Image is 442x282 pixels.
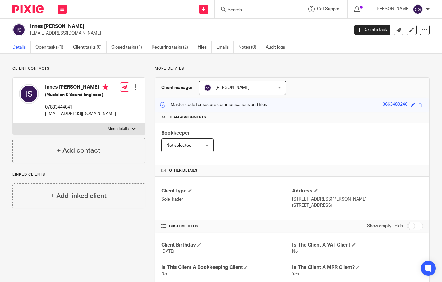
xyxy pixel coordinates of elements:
h4: Client Birthday [161,242,292,248]
img: svg%3E [204,84,211,91]
h2: Innes [PERSON_NAME] [30,23,282,30]
h4: Is This Client A Bookkeeping Client [161,264,292,271]
h3: Client manager [161,85,193,91]
p: More details [108,127,129,132]
p: Master code for secure communications and files [160,102,267,108]
span: Bookkeeper [161,131,190,136]
a: Details [12,41,31,53]
input: Search [227,7,283,13]
span: No [292,249,298,254]
p: Client contacts [12,66,145,71]
a: Files [198,41,212,53]
label: Show empty fields [367,223,403,229]
h4: Is The Client A VAT Client [292,242,423,248]
img: svg%3E [12,23,25,36]
a: Client tasks (0) [73,41,107,53]
h4: + Add linked client [51,191,107,201]
p: Sole Trader [161,196,292,202]
a: Create task [354,25,390,35]
h4: Innes [PERSON_NAME] [45,84,116,92]
img: svg%3E [413,4,423,14]
img: svg%3E [19,84,39,104]
p: [PERSON_NAME] [375,6,410,12]
span: Other details [169,168,197,173]
span: [PERSON_NAME] [215,86,250,90]
span: [DATE] [161,249,174,254]
a: Open tasks (1) [35,41,68,53]
span: Get Support [317,7,341,11]
p: 07833444041 [45,104,116,110]
a: Recurring tasks (2) [152,41,193,53]
p: More details [155,66,430,71]
h4: + Add contact [57,146,100,155]
h4: Client type [161,188,292,194]
h4: CUSTOM FIELDS [161,224,292,229]
i: Primary [102,84,108,90]
a: Notes (0) [238,41,261,53]
p: [EMAIL_ADDRESS][DOMAIN_NAME] [45,111,116,117]
h4: Address [292,188,423,194]
a: Closed tasks (1) [111,41,147,53]
a: Audit logs [266,41,290,53]
a: Emails [216,41,234,53]
span: Team assignments [169,115,206,120]
p: Linked clients [12,172,145,177]
p: [STREET_ADDRESS][PERSON_NAME] [292,196,423,202]
h4: Is The Client A MRR Client? [292,264,423,271]
div: 3663480246 [383,101,407,109]
img: Pixie [12,5,44,13]
p: [EMAIL_ADDRESS][DOMAIN_NAME] [30,30,345,36]
span: Yes [292,272,299,276]
span: No [161,272,167,276]
p: [STREET_ADDRESS] [292,202,423,209]
h5: (Musician & Sound Engineer) [45,92,116,98]
span: Not selected [166,143,191,148]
